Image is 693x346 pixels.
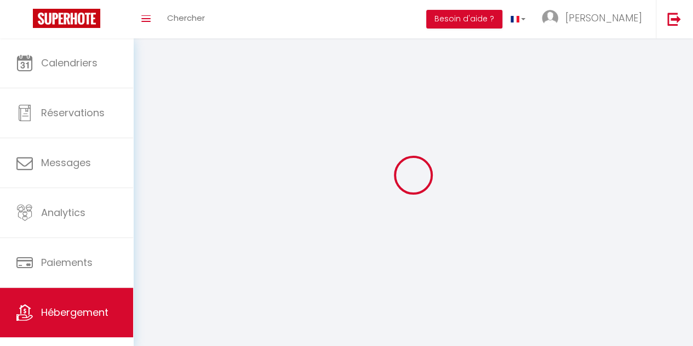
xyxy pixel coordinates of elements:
span: Messages [41,156,91,169]
span: Analytics [41,206,85,219]
span: Calendriers [41,56,98,70]
img: logout [667,12,681,26]
img: Super Booking [33,9,100,28]
span: Réservations [41,106,105,120]
span: [PERSON_NAME] [565,11,642,25]
span: Chercher [167,12,205,24]
span: Hébergement [41,305,108,319]
button: Besoin d'aide ? [426,10,502,29]
img: ... [542,10,558,26]
span: Paiements [41,256,93,269]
